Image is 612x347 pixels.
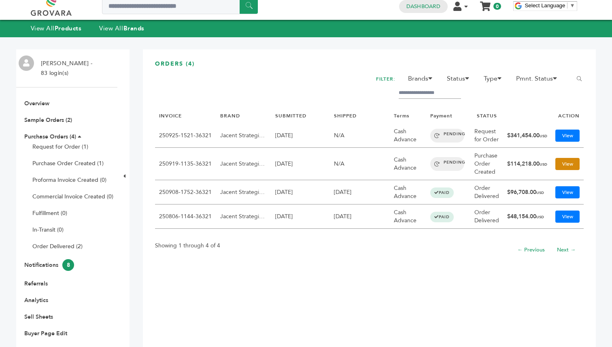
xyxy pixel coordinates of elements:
[470,123,503,148] td: Request for Order
[569,2,575,9] span: ▼
[406,3,440,10] a: Dashboard
[430,113,453,119] a: Payment
[271,123,330,148] td: [DATE]
[275,113,306,119] a: SUBMITTED
[512,74,566,87] li: Pmnt. Status
[555,158,580,170] a: View
[540,162,547,167] span: USD
[330,204,390,229] td: [DATE]
[24,296,48,304] a: Analytics
[555,186,580,198] a: View
[216,148,271,180] td: Jacent Strategic Manufacturing, LLC
[525,2,565,9] span: Select Language
[536,215,544,219] span: USD
[216,180,271,204] td: Jacent Strategic Manufacturing, LLC
[503,204,551,229] td: $48,154.00
[99,24,144,32] a: View AllBrands
[557,246,576,253] a: Next →
[536,190,544,195] span: USD
[430,129,464,143] span: PENDING
[503,180,551,204] td: $96,708.00
[390,204,426,229] td: Cash Advance
[430,157,464,171] span: PENDING
[480,74,510,87] li: Type
[330,180,390,204] td: [DATE]
[216,123,271,148] td: Jacent Strategic Manufacturing, LLC
[24,116,72,124] a: Sample Orders (2)
[503,123,551,148] td: $341,454.00
[159,132,212,139] a: 250925-1521-36321
[32,143,88,151] a: Request for Order (1)
[551,109,584,123] th: ACTION
[24,330,67,337] a: Buyer Page Edit
[430,187,454,198] span: PAID
[24,133,76,141] a: Purchase Orders (4)
[470,109,503,123] th: STATUS
[32,160,104,167] a: Purchase Order Created (1)
[334,113,357,119] a: SHIPPED
[216,204,271,229] td: Jacent Strategic Manufacturing, LLC
[37,59,94,78] li: [PERSON_NAME] - 83 login(s)
[24,280,48,287] a: Referrals
[155,241,220,251] p: Showing 1 through 4 of 4
[24,261,74,269] a: Notifications8
[159,160,212,168] a: 250919-1135-36321
[19,55,34,71] img: profile.png
[330,148,390,180] td: N/A
[271,148,330,180] td: [DATE]
[159,213,212,220] a: 250806-1144-36321
[555,211,580,223] a: View
[271,204,330,229] td: [DATE]
[159,188,212,196] a: 250908-1752-36321
[32,226,64,234] a: In-Transit (0)
[443,74,478,87] li: Status
[24,313,53,321] a: Sell Sheets
[503,148,551,180] td: $114,218.00
[31,24,82,32] a: View AllProducts
[32,209,67,217] a: Fulfillment (0)
[159,113,182,119] a: INVOICE
[470,180,503,204] td: Order Delivered
[470,204,503,229] td: Order Delivered
[271,180,330,204] td: [DATE]
[430,212,454,222] span: PAID
[390,180,426,204] td: Cash Advance
[330,123,390,148] td: N/A
[220,113,240,119] a: BRAND
[32,176,106,184] a: Proforma Invoice Created (0)
[123,24,144,32] strong: Brands
[399,87,461,99] input: Filter by keywords
[155,60,584,74] h3: ORDERS (4)
[404,74,441,87] li: Brands
[32,193,113,200] a: Commercial Invoice Created (0)
[62,259,74,271] span: 8
[555,130,580,142] a: View
[517,246,545,253] a: ← Previous
[470,148,503,180] td: Purchase Order Created
[394,113,409,119] a: Terms
[493,3,501,10] span: 0
[540,134,547,138] span: USD
[24,100,49,107] a: Overview
[55,24,81,32] strong: Products
[390,148,426,180] td: Cash Advance
[525,2,575,9] a: Select Language​
[32,243,83,250] a: Order Delivered (2)
[376,74,395,85] h2: FILTER:
[390,123,426,148] td: Cash Advance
